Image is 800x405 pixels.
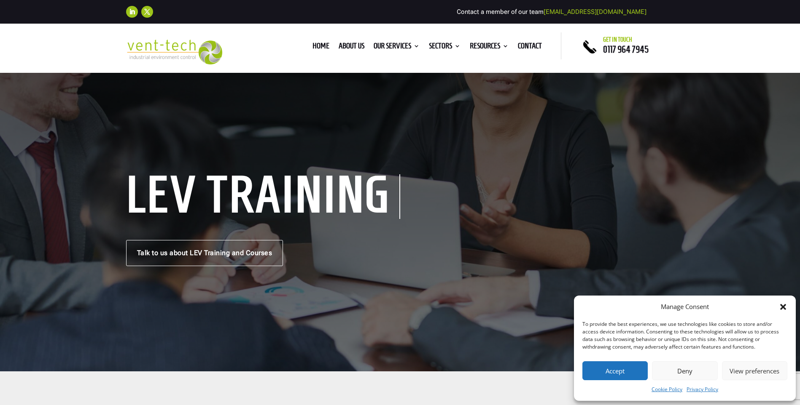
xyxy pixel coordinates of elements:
[126,6,138,18] a: Follow on LinkedIn
[603,36,632,43] span: Get in touch
[687,384,718,394] a: Privacy Policy
[582,361,648,380] button: Accept
[470,43,509,52] a: Resources
[374,43,420,52] a: Our Services
[544,8,646,16] a: [EMAIL_ADDRESS][DOMAIN_NAME]
[126,174,400,219] h1: LEV Training Courses
[457,8,646,16] span: Contact a member of our team
[652,361,717,380] button: Deny
[603,44,649,54] a: 0117 964 7945
[312,43,329,52] a: Home
[582,320,787,351] div: To provide the best experiences, we use technologies like cookies to store and/or access device i...
[429,43,461,52] a: Sectors
[661,302,709,312] div: Manage Consent
[779,303,787,311] div: Close dialog
[518,43,542,52] a: Contact
[339,43,364,52] a: About us
[126,40,223,64] img: 2023-09-27T08_35_16.549ZVENT-TECH---Clear-background
[652,384,682,394] a: Cookie Policy
[126,240,283,266] a: Talk to us about LEV Training and Courses
[141,6,153,18] a: Follow on X
[722,361,787,380] button: View preferences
